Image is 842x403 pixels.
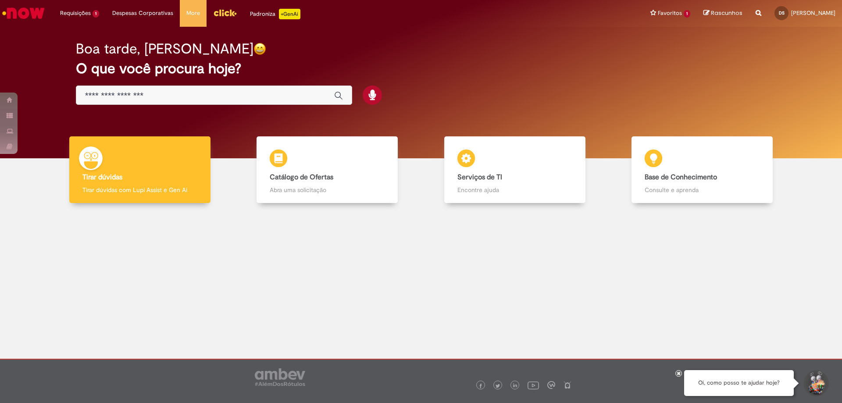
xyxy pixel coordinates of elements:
span: DS [779,10,785,16]
p: Tirar dúvidas com Lupi Assist e Gen Ai [82,185,197,194]
h2: O que você procura hoje? [76,61,767,76]
button: Iniciar Conversa de Suporte [803,370,829,396]
p: +GenAi [279,9,300,19]
div: Oi, como posso te ajudar hoje? [684,370,794,396]
img: click_logo_yellow_360x200.png [213,6,237,19]
h2: Boa tarde, [PERSON_NAME] [76,41,253,57]
a: Base de Conhecimento Consulte e aprenda [609,136,796,203]
b: Catálogo de Ofertas [270,173,333,182]
p: Abra uma solicitação [270,185,385,194]
span: Despesas Corporativas [112,9,173,18]
a: Tirar dúvidas Tirar dúvidas com Lupi Assist e Gen Ai [46,136,234,203]
img: happy-face.png [253,43,266,55]
a: Catálogo de Ofertas Abra uma solicitação [234,136,421,203]
span: 1 [93,10,99,18]
img: logo_footer_twitter.png [496,384,500,388]
img: ServiceNow [1,4,46,22]
b: Tirar dúvidas [82,173,122,182]
p: Consulte e aprenda [645,185,760,194]
img: logo_footer_linkedin.png [513,383,517,389]
img: logo_footer_facebook.png [478,384,483,388]
img: logo_footer_youtube.png [528,379,539,391]
span: Favoritos [658,9,682,18]
span: Requisições [60,9,91,18]
p: Encontre ajuda [457,185,572,194]
span: 1 [684,10,690,18]
span: More [186,9,200,18]
img: logo_footer_ambev_rotulo_gray.png [255,368,305,386]
b: Base de Conhecimento [645,173,717,182]
img: logo_footer_naosei.png [564,381,571,389]
img: logo_footer_workplace.png [547,381,555,389]
a: Rascunhos [703,9,742,18]
span: Rascunhos [711,9,742,17]
span: [PERSON_NAME] [791,9,835,17]
b: Serviços de TI [457,173,502,182]
div: Padroniza [250,9,300,19]
a: Serviços de TI Encontre ajuda [421,136,609,203]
